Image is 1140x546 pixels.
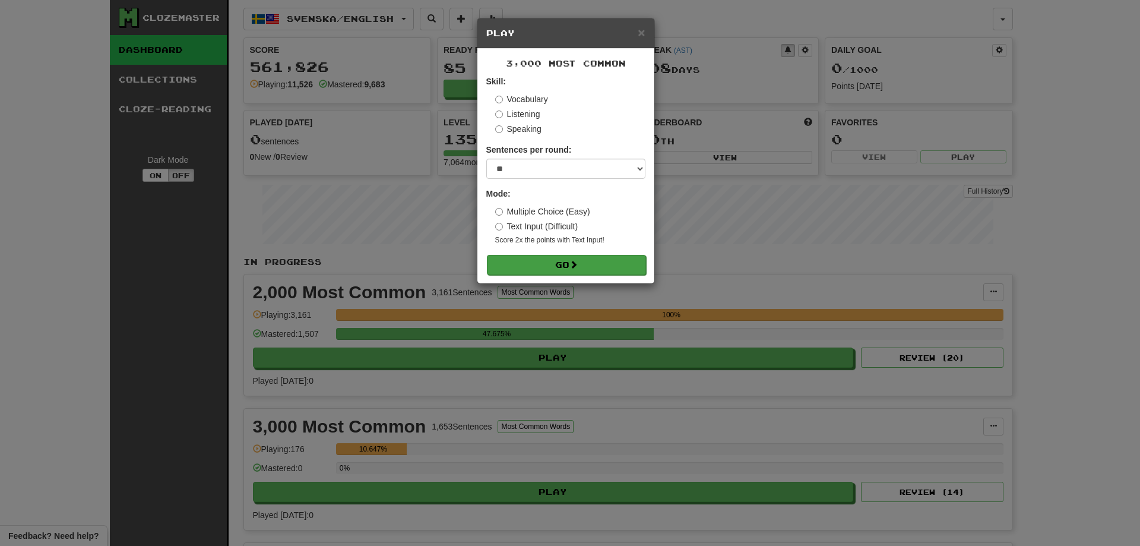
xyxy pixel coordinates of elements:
h5: Play [486,27,645,39]
label: Text Input (Difficult) [495,220,578,232]
input: Multiple Choice (Easy) [495,208,503,216]
label: Speaking [495,123,541,135]
input: Listening [495,111,503,118]
strong: Mode: [486,189,511,198]
button: Close [638,26,645,39]
small: Score 2x the points with Text Input ! [495,235,645,245]
label: Listening [495,108,540,120]
input: Text Input (Difficult) [495,223,503,231]
span: 3,000 Most Common [506,58,626,68]
input: Speaking [495,125,503,133]
label: Sentences per round: [486,144,572,156]
label: Vocabulary [495,93,548,105]
strong: Skill: [486,77,506,86]
label: Multiple Choice (Easy) [495,206,590,217]
button: Go [487,255,646,275]
input: Vocabulary [495,96,503,103]
span: × [638,26,645,39]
